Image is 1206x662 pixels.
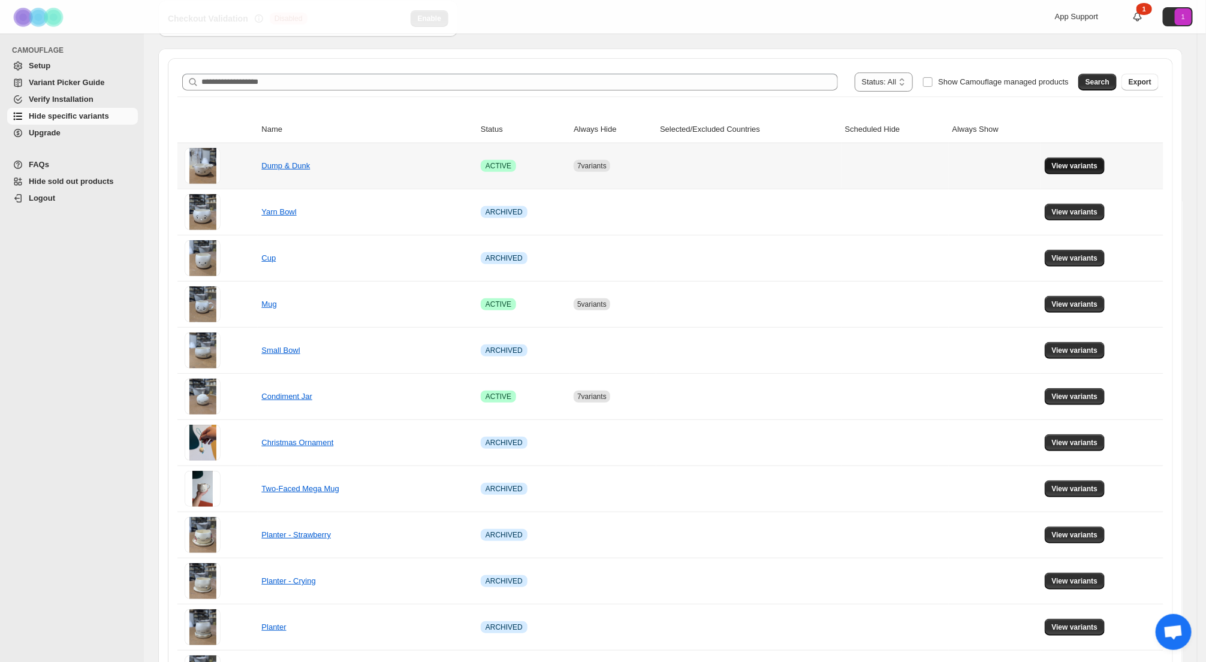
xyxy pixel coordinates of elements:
[261,253,276,262] a: Cup
[1045,296,1105,313] button: View variants
[7,74,138,91] a: Variant Picker Guide
[1045,204,1105,220] button: View variants
[1052,346,1098,355] span: View variants
[1052,207,1098,217] span: View variants
[1052,161,1098,171] span: View variants
[1181,13,1185,20] text: 1
[949,116,1041,143] th: Always Show
[1132,11,1144,23] a: 1
[1052,392,1098,401] span: View variants
[1045,619,1105,636] button: View variants
[1052,530,1098,540] span: View variants
[577,162,607,170] span: 7 variants
[486,346,523,355] span: ARCHIVED
[1045,158,1105,174] button: View variants
[29,194,55,202] span: Logout
[1129,77,1151,87] span: Export
[29,111,109,120] span: Hide specific variants
[1086,77,1109,87] span: Search
[1045,434,1105,451] button: View variants
[486,207,523,217] span: ARCHIVED
[486,622,523,632] span: ARCHIVED
[7,125,138,141] a: Upgrade
[1045,480,1105,497] button: View variants
[261,622,286,631] a: Planter
[29,78,104,87] span: Variant Picker Guide
[29,177,114,186] span: Hide sold out products
[261,484,339,493] a: Two-Faced Mega Mug
[486,300,511,309] span: ACTIVE
[1163,7,1193,26] button: Avatar with initials 1
[261,207,296,216] a: Yarn Bowl
[570,116,656,143] th: Always Hide
[10,1,70,34] img: Camouflage
[486,253,523,263] span: ARCHIVED
[1045,527,1105,543] button: View variants
[1136,3,1152,15] div: 1
[29,61,50,70] span: Setup
[938,77,1069,86] span: Show Camouflage managed products
[7,190,138,207] a: Logout
[486,530,523,540] span: ARCHIVED
[1045,573,1105,590] button: View variants
[261,300,276,309] a: Mug
[1175,8,1192,25] span: Avatar with initials 1
[1078,74,1117,90] button: Search
[1052,484,1098,494] span: View variants
[1045,342,1105,359] button: View variants
[477,116,570,143] th: Status
[486,438,523,448] span: ARCHIVED
[261,438,333,447] a: Christmas Ornament
[1052,576,1098,586] span: View variants
[842,116,949,143] th: Scheduled Hide
[261,576,315,585] a: Planter - Crying
[261,346,300,355] a: Small Bowl
[12,46,138,55] span: CAMOUFLAGE
[261,392,312,401] a: Condiment Jar
[1052,438,1098,448] span: View variants
[1156,614,1192,650] div: Open chat
[29,128,61,137] span: Upgrade
[577,392,607,401] span: 7 variants
[656,116,842,143] th: Selected/Excluded Countries
[577,300,607,309] span: 5 variants
[1052,300,1098,309] span: View variants
[261,530,331,539] a: Planter - Strawberry
[1045,250,1105,267] button: View variants
[29,95,94,104] span: Verify Installation
[7,108,138,125] a: Hide specific variants
[258,116,477,143] th: Name
[7,91,138,108] a: Verify Installation
[486,161,511,171] span: ACTIVE
[7,58,138,74] a: Setup
[486,484,523,494] span: ARCHIVED
[7,173,138,190] a: Hide sold out products
[1055,12,1098,21] span: App Support
[1052,253,1098,263] span: View variants
[7,156,138,173] a: FAQs
[1045,388,1105,405] button: View variants
[29,160,49,169] span: FAQs
[1121,74,1159,90] button: Export
[261,161,310,170] a: Dump & Dunk
[486,576,523,586] span: ARCHIVED
[1052,622,1098,632] span: View variants
[486,392,511,401] span: ACTIVE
